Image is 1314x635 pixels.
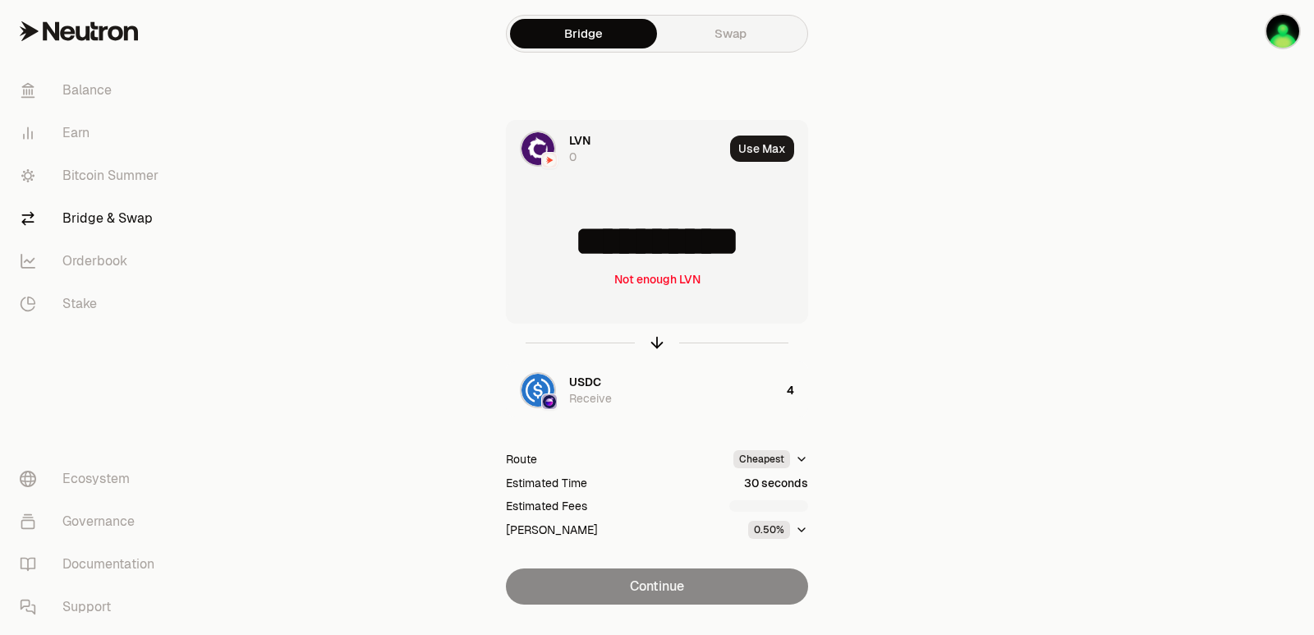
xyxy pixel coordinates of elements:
[521,374,554,407] img: USDC Logo
[569,374,601,390] span: USDC
[744,475,808,491] div: 30 seconds
[733,450,808,468] button: Cheapest
[543,154,556,167] img: Neutron Logo
[7,240,177,283] a: Orderbook
[7,154,177,197] a: Bitcoin Summer
[569,390,612,407] div: Receive
[7,112,177,154] a: Earn
[506,451,537,467] div: Route
[507,121,724,177] div: LVN LogoNeutron LogoNeutron LogoLVN0
[657,19,804,48] a: Swap
[7,586,177,628] a: Support
[569,132,590,149] span: LVN
[614,271,701,288] div: Not enough LVN
[787,362,807,418] div: 4
[748,521,790,539] div: 0.50%
[733,450,790,468] div: Cheapest
[506,475,587,491] div: Estimated Time
[506,522,598,538] div: [PERSON_NAME]
[7,69,177,112] a: Balance
[521,132,554,165] img: LVN Logo
[569,149,577,165] div: 0
[7,543,177,586] a: Documentation
[506,498,587,514] div: Estimated Fees
[7,458,177,500] a: Ecosystem
[7,500,177,543] a: Governance
[543,395,556,408] img: Osmosis Logo
[730,136,794,162] button: Use Max
[7,283,177,325] a: Stake
[748,521,808,539] button: 0.50%
[7,197,177,240] a: Bridge & Swap
[510,19,657,48] a: Bridge
[1266,15,1299,48] img: sandy mercy
[507,362,780,418] div: USDC LogoOsmosis LogoOsmosis LogoUSDCReceive
[507,362,807,418] button: USDC LogoOsmosis LogoOsmosis LogoUSDCReceive4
